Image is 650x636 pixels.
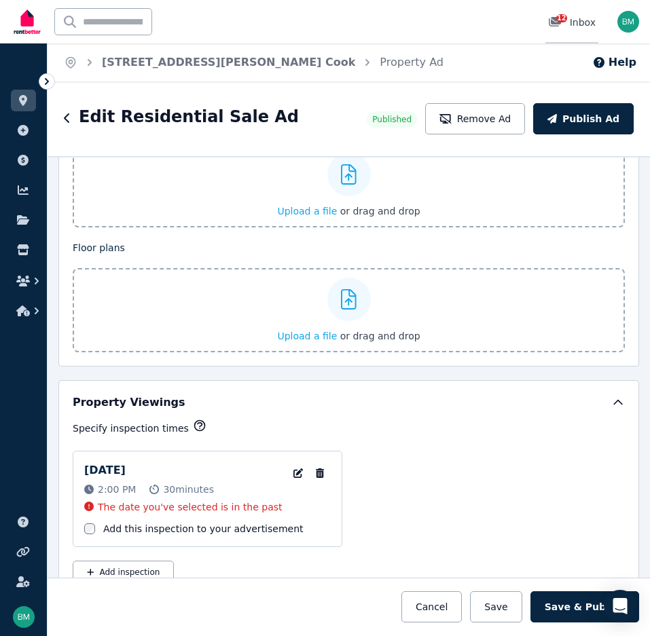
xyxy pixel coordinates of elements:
span: or drag and drop [340,331,420,341]
span: 12 [556,14,567,22]
nav: Breadcrumb [48,43,460,81]
button: Cancel [401,591,462,622]
button: Publish Ad [533,103,634,134]
span: Published [372,114,412,125]
p: Specify inspection times [73,422,189,435]
p: Floor plans [73,241,625,255]
span: Upload a file [277,206,337,217]
button: Remove Ad [425,103,525,134]
img: RentBetter [11,5,43,39]
h1: Edit Residential Sale Ad [79,106,299,128]
a: Property Ad [380,56,444,69]
button: Help [592,54,636,71]
span: Upload a file [277,331,337,341]
button: Add inspection [73,561,174,584]
span: 2:00 PM [98,483,136,496]
p: [DATE] [84,462,126,479]
h5: Property Viewings [73,394,185,411]
div: Inbox [548,16,596,29]
a: [STREET_ADDRESS][PERSON_NAME] Cook [102,56,355,69]
span: or drag and drop [340,206,420,217]
button: Upload a file or drag and drop [277,329,420,343]
img: Brendan Meng [13,606,35,628]
span: 30 minutes [163,483,214,496]
div: Open Intercom Messenger [604,590,636,622]
button: Save [470,591,522,622]
button: Save & Publish [530,591,639,622]
label: Add this inspection to your advertisement [103,522,304,536]
p: The date you've selected is in the past [98,500,283,514]
button: Upload a file or drag and drop [277,204,420,218]
img: Brendan Meng [617,11,639,33]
